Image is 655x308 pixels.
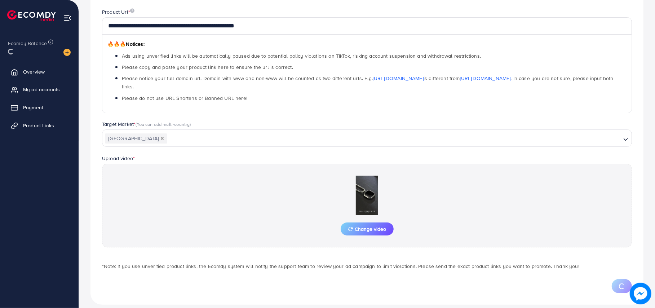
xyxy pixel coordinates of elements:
span: My ad accounts [23,86,60,93]
div: Search for option [102,129,632,147]
span: Overview [23,68,45,75]
img: image [130,8,134,13]
span: 🔥🔥🔥 [107,40,126,48]
span: Please do not use URL Shortens or Banned URL here! [122,94,247,102]
input: Search for option [168,133,620,144]
button: Deselect Pakistan [160,137,164,140]
span: Product Links [23,122,54,129]
a: Product Links [5,118,73,133]
span: Ads using unverified links will be automatically paused due to potential policy violations on Tik... [122,52,481,60]
span: Notices: [107,40,145,48]
span: Please notice your full domain url. Domain with www and non-www will be counted as two different ... [122,75,614,90]
button: Change video [341,223,394,236]
label: Target Market [102,120,191,128]
a: Overview [5,65,73,79]
a: [URL][DOMAIN_NAME] [373,75,424,82]
span: [GEOGRAPHIC_DATA] [105,133,167,144]
img: image [63,49,71,56]
p: *Note: If you use unverified product links, the Ecomdy system will notify the support team to rev... [102,262,632,270]
span: Change video [348,226,386,232]
img: image [630,283,651,304]
img: menu [63,14,72,22]
span: Ecomdy Balance [8,40,47,47]
span: Payment [23,104,43,111]
span: Please copy and paste your product link here to ensure the url is correct. [122,63,293,71]
a: [URL][DOMAIN_NAME] [460,75,511,82]
img: logo [7,10,56,21]
span: (You can add multi-country) [136,121,191,127]
label: Product Url [102,8,134,16]
img: Preview Image [331,176,403,215]
a: Payment [5,100,73,115]
a: My ad accounts [5,82,73,97]
label: Upload video [102,155,135,162]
